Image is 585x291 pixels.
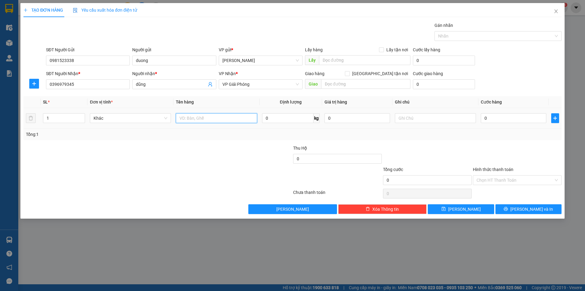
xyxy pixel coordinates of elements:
[276,206,309,213] span: [PERSON_NAME]
[551,116,559,121] span: plus
[413,47,440,52] label: Cước lấy hàng
[383,167,403,172] span: Tổng cước
[90,100,113,104] span: Đơn vị tính
[441,207,446,212] span: save
[26,113,36,123] button: delete
[366,207,370,212] span: delete
[46,46,130,53] div: SĐT Người Gửi
[305,55,319,65] span: Lấy
[495,204,562,214] button: printer[PERSON_NAME] và In
[305,71,324,76] span: Giao hàng
[30,81,39,86] span: plus
[413,56,475,65] input: Cước lấy hàng
[29,79,39,89] button: plus
[395,113,476,123] input: Ghi Chú
[132,70,216,77] div: Người nhận
[413,79,475,89] input: Cước giao hàng
[448,206,481,213] span: [PERSON_NAME]
[481,100,502,104] span: Cước hàng
[319,55,410,65] input: Dọc đường
[314,113,320,123] span: kg
[248,204,337,214] button: [PERSON_NAME]
[65,25,101,31] span: HS1310250030
[554,9,558,14] span: close
[305,47,323,52] span: Lấy hàng
[324,100,347,104] span: Giá trị hàng
[504,207,508,212] span: printer
[132,46,216,53] div: Người gửi
[26,131,226,138] div: Tổng: 1
[324,113,390,123] input: 0
[176,100,194,104] span: Tên hàng
[384,46,410,53] span: Lấy tận nơi
[222,80,299,89] span: VP Giải Phóng
[413,71,443,76] label: Cước giao hàng
[280,100,302,104] span: Định lượng
[208,82,213,87] span: user-add
[510,206,553,213] span: [PERSON_NAME] và In
[46,70,130,77] div: SĐT Người Nhận
[23,8,63,13] span: TẠO ĐƠN HÀNG
[20,5,62,25] strong: CHUYỂN PHÁT NHANH ĐÔNG LÝ
[292,189,382,200] div: Chưa thanh toán
[219,46,303,53] div: VP gửi
[473,167,513,172] label: Hình thức thanh toán
[73,8,78,13] img: icon
[3,18,16,39] img: logo
[30,26,50,32] span: SĐT XE
[222,56,299,65] span: Hoàng Sơn
[219,71,236,76] span: VP Nhận
[551,113,559,123] button: plus
[350,70,410,77] span: [GEOGRAPHIC_DATA] tận nơi
[372,206,399,213] span: Xóa Thông tin
[176,113,257,123] input: VD: Bàn, Ghế
[392,96,478,108] th: Ghi chú
[43,100,48,104] span: SL
[321,79,410,89] input: Dọc đường
[548,3,565,20] button: Close
[293,146,307,151] span: Thu Hộ
[73,8,137,13] span: Yêu cầu xuất hóa đơn điện tử
[94,114,167,123] span: Khác
[338,204,427,214] button: deleteXóa Thông tin
[428,204,494,214] button: save[PERSON_NAME]
[23,8,28,12] span: plus
[305,79,321,89] span: Giao
[434,23,453,28] label: Gán nhãn
[24,34,57,47] strong: PHIẾU BIÊN NHẬN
